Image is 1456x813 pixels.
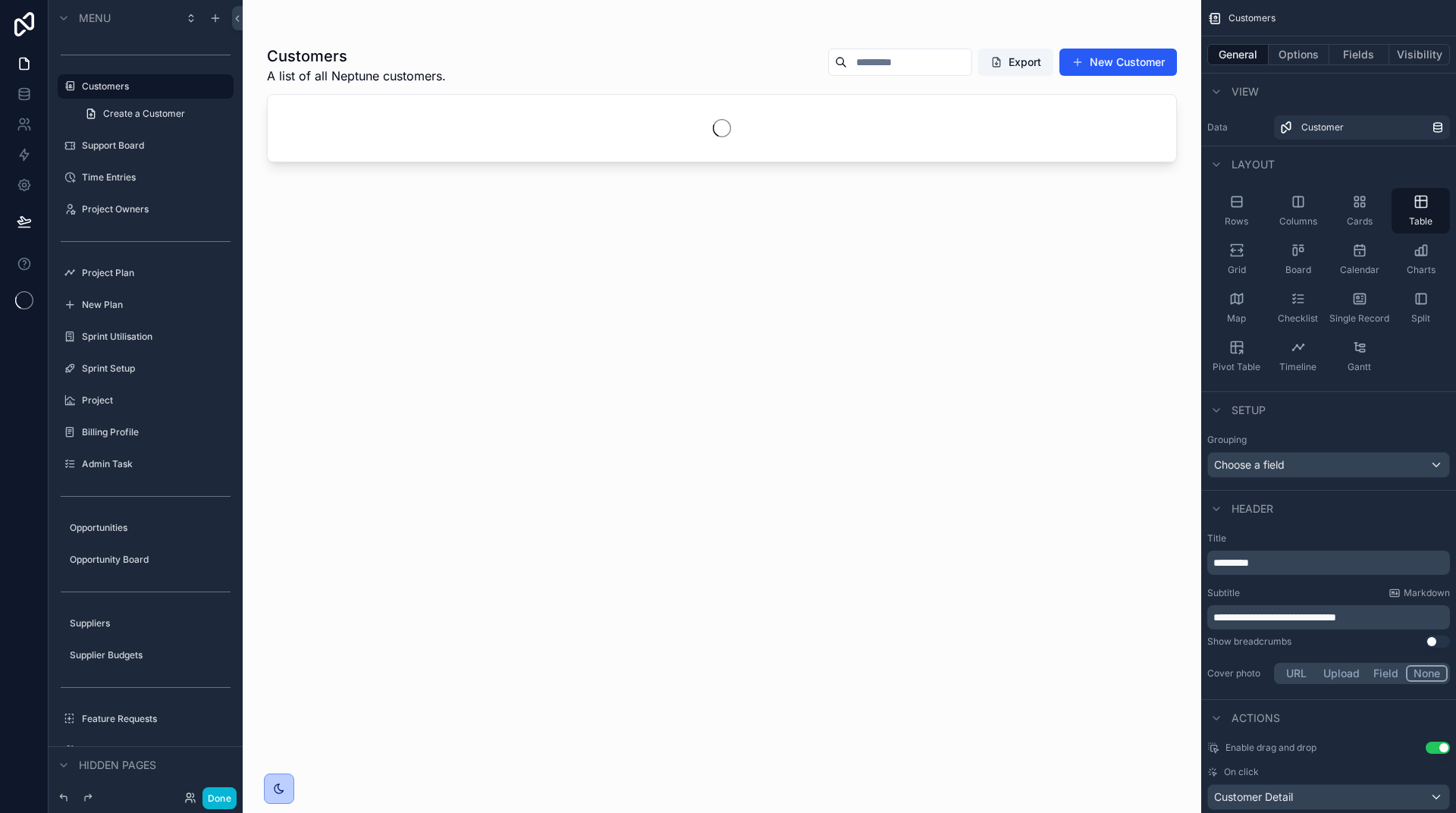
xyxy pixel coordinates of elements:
[1232,157,1275,172] span: Layout
[1330,237,1389,282] button: Calendar
[1329,44,1390,65] button: Fields
[79,758,156,773] span: Hidden pages
[1285,264,1311,276] span: Board
[1301,121,1344,133] span: Customer
[79,11,111,26] span: Menu
[82,745,231,757] label: Users
[1207,587,1240,599] label: Subtitle
[82,458,231,470] label: Admin Task
[1207,434,1247,446] label: Grouping
[1207,121,1268,133] label: Data
[1269,285,1327,331] button: Checklist
[1207,237,1266,282] button: Grid
[1207,452,1450,478] button: Choose a field
[1207,551,1450,575] div: scrollable content
[1207,532,1450,545] label: Title
[82,203,231,215] label: Project Owners
[1404,587,1450,599] span: Markdown
[82,267,231,279] label: Project Plan
[1232,711,1280,726] span: Actions
[1207,636,1291,648] div: Show breadcrumbs
[1367,665,1407,682] button: Field
[1392,188,1450,234] button: Table
[82,331,231,343] label: Sprint Utilisation
[1389,587,1450,599] a: Markdown
[1330,285,1389,331] button: Single Record
[82,299,231,311] label: New Plan
[1207,188,1266,234] button: Rows
[1232,84,1259,99] span: View
[82,140,231,152] label: Support Board
[82,713,231,725] label: Feature Requests
[1228,12,1276,24] span: Customers
[1407,264,1436,276] span: Charts
[1340,264,1379,276] span: Calendar
[1274,115,1450,140] a: Customer
[1392,285,1450,331] button: Split
[82,171,231,184] label: Time Entries
[1227,312,1246,325] span: Map
[70,522,231,534] label: Opportunities
[1225,215,1248,228] span: Rows
[70,617,231,629] label: Suppliers
[1348,361,1371,373] span: Gantt
[1214,458,1285,471] span: Choose a field
[1392,237,1450,282] button: Charts
[1279,215,1317,228] span: Columns
[1389,44,1450,65] button: Visibility
[1347,215,1373,228] span: Cards
[1330,188,1389,234] button: Cards
[82,80,224,93] label: Customers
[1329,312,1389,325] span: Single Record
[1276,665,1316,682] button: URL
[1207,285,1266,331] button: Map
[82,363,231,375] label: Sprint Setup
[82,394,231,406] label: Project
[1225,742,1316,754] span: Enable drag and drop
[1207,605,1450,629] div: scrollable content
[70,554,231,566] label: Opportunity Board
[1207,667,1268,680] label: Cover photo
[1269,44,1329,65] button: Options
[1411,312,1430,325] span: Split
[1207,334,1266,379] button: Pivot Table
[1224,766,1259,778] span: On click
[1232,403,1266,418] span: Setup
[103,108,185,120] span: Create a Customer
[1207,44,1269,65] button: General
[1278,312,1318,325] span: Checklist
[1279,361,1316,373] span: Timeline
[1409,215,1432,228] span: Table
[1269,237,1327,282] button: Board
[1269,334,1327,379] button: Timeline
[1228,264,1246,276] span: Grid
[1213,361,1260,373] span: Pivot Table
[1232,501,1273,516] span: Header
[1316,665,1367,682] button: Upload
[202,787,237,809] button: Done
[76,102,234,126] a: Create a Customer
[1269,188,1327,234] button: Columns
[1406,665,1448,682] button: None
[1330,334,1389,379] button: Gantt
[82,426,231,438] label: Billing Profile
[70,649,231,661] label: Supplier Budgets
